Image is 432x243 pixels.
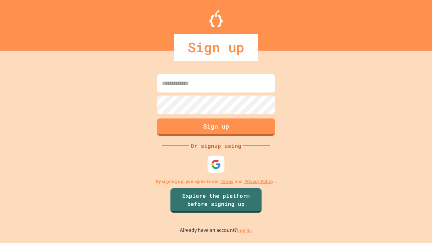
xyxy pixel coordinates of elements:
[156,178,276,185] p: By signing up, you agree to our and .
[244,178,273,185] a: Privacy Policy
[221,178,233,185] a: Terms
[209,10,223,27] img: Logo.svg
[170,188,262,213] a: Explore the platform before signing up
[174,34,258,61] div: Sign up
[180,226,252,235] p: Already have an account?
[157,118,275,136] button: Sign up
[211,159,221,169] img: google-icon.svg
[237,227,252,234] a: Log in.
[189,142,243,150] div: Or signup using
